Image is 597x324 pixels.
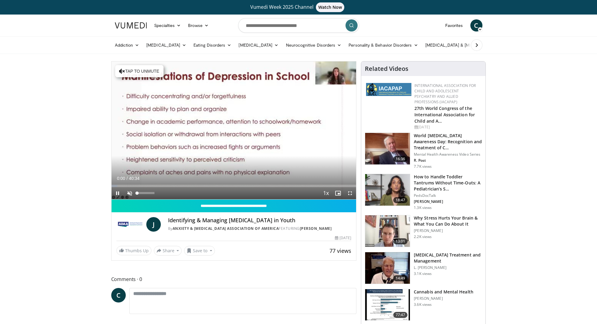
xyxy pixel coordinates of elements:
a: 18:47 How to Handle Toddler Tantrums Without Time-Outs: A Pediatrician’s S… PedsDocTalk [PERSON_N... [365,174,482,210]
span: 0:00 [117,176,125,181]
a: C [470,19,482,31]
a: 14:49 [MEDICAL_DATA] Treatment and Management L. [PERSON_NAME] 3.1K views [365,252,482,284]
a: [MEDICAL_DATA] [143,39,190,51]
p: 1.3K views [414,205,432,210]
p: R. Post [414,158,482,163]
p: 2.2K views [414,234,432,239]
span: Comments 0 [111,275,357,283]
a: Addiction [111,39,143,51]
a: Vumedi Week 2025 ChannelWatch Now [116,2,482,12]
span: 18:47 [393,197,408,203]
a: Neurocognitive Disorders [282,39,345,51]
img: 50ea502b-14b0-43c2-900c-1755f08e888a.150x105_q85_crop-smart_upscale.jpg [365,174,410,206]
img: 153729e0-faea-4f29-b75f-59bcd55f36ca.150x105_q85_crop-smart_upscale.jpg [365,215,410,247]
a: [MEDICAL_DATA] & [MEDICAL_DATA] [422,39,508,51]
p: L. [PERSON_NAME] [414,265,482,270]
span: 77:47 [393,312,408,318]
span: 13:01 [393,238,408,244]
p: [PERSON_NAME] [414,228,482,233]
img: 0e991599-1ace-4004-98d5-e0b39d86eda7.150x105_q85_crop-smart_upscale.jpg [365,289,410,321]
span: 77 views [329,247,351,254]
div: [DATE] [335,235,351,241]
span: 16:36 [393,156,408,162]
img: dad9b3bb-f8af-4dab-abc0-c3e0a61b252e.150x105_q85_crop-smart_upscale.jpg [365,133,410,164]
span: Watch Now [316,2,345,12]
button: Pause [112,187,124,199]
img: VuMedi Logo [115,22,147,28]
button: Fullscreen [344,187,356,199]
button: Save to [184,246,215,256]
a: Anxiety & [MEDICAL_DATA] Association of America [173,226,279,231]
img: 131aa231-63ed-40f9-bacb-73b8cf340afb.150x105_q85_crop-smart_upscale.jpg [365,252,410,284]
div: By FEATURING [168,226,351,231]
button: Share [154,246,182,256]
a: 13:01 Why Stress Hurts Your Brain & What You Can Do About It [PERSON_NAME] 2.2K views [365,215,482,247]
a: 77:47 Cannabis and Mental Health [PERSON_NAME] 3.6K views [365,289,482,321]
a: [PERSON_NAME] [300,226,332,231]
p: Mental Health Awareness Video Series [414,152,482,157]
p: 3.1K views [414,271,432,276]
img: 2a9917ce-aac2-4f82-acde-720e532d7410.png.150x105_q85_autocrop_double_scale_upscale_version-0.2.png [366,83,411,96]
div: Progress Bar [112,185,356,187]
p: [PERSON_NAME] [414,199,482,204]
h3: World [MEDICAL_DATA] Awareness Day: Recognition and Treatment of C… [414,133,482,151]
a: Browse [184,19,212,31]
img: Anxiety & Depression Association of America [116,217,144,232]
a: Specialties [151,19,185,31]
a: [MEDICAL_DATA] [235,39,282,51]
p: [PERSON_NAME] [414,296,473,301]
h4: Identifying & Managing [MEDICAL_DATA] in Youth [168,217,351,224]
button: Enable picture-in-picture mode [332,187,344,199]
a: Eating Disorders [190,39,235,51]
span: / [127,176,128,181]
a: 16:36 World [MEDICAL_DATA] Awareness Day: Recognition and Treatment of C… Mental Health Awareness... [365,133,482,169]
h3: Cannabis and Mental Health [414,289,473,295]
a: Favorites [442,19,467,31]
a: 27th World Congress of the International Association for Child and A… [414,105,475,124]
span: 14:49 [393,275,408,281]
button: Playback Rate [320,187,332,199]
span: 40:34 [129,176,139,181]
div: Volume Level [137,192,154,194]
button: Tap to unmute [115,65,164,77]
p: 3.6K views [414,302,432,307]
a: C [111,288,126,303]
h3: Why Stress Hurts Your Brain & What You Can Do About It [414,215,482,227]
h3: How to Handle Toddler Tantrums Without Time-Outs: A Pediatrician’s S… [414,174,482,192]
a: International Association for Child and Adolescent Psychiatry and Allied Professions (IACAPAP) [414,83,476,104]
a: J [146,217,161,232]
p: PedsDocTalk [414,193,482,198]
video-js: Video Player [112,61,356,200]
input: Search topics, interventions [238,18,359,33]
a: Personality & Behavior Disorders [345,39,421,51]
div: [DATE] [414,124,481,130]
p: 7.7K views [414,164,432,169]
h4: Related Videos [365,65,408,72]
h3: [MEDICAL_DATA] Treatment and Management [414,252,482,264]
a: Thumbs Up [116,246,151,255]
button: Unmute [124,187,136,199]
